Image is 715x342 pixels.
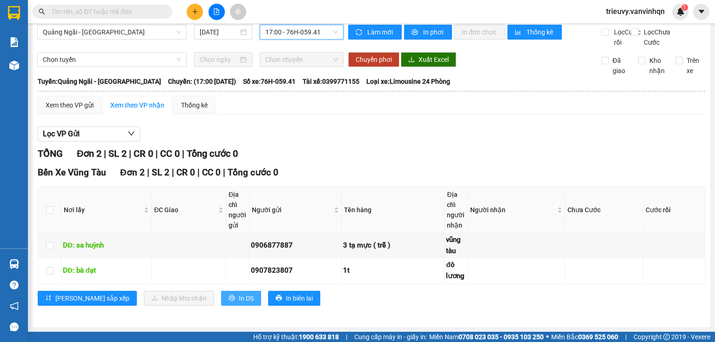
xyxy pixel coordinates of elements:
[63,240,150,251] div: DĐ: sa huỳnh
[286,293,313,303] span: In biên lai
[343,265,443,276] div: 1t
[200,54,238,65] input: Chọn ngày
[9,259,19,269] img: warehouse-icon
[176,167,195,178] span: CR 0
[4,26,24,69] img: logo
[676,7,685,16] img: icon-new-feature
[646,55,668,76] span: Kho nhận
[346,332,347,342] span: |
[366,76,450,87] span: Loại xe: Limousine 24 Phòng
[38,78,161,85] b: Tuyến: Quảng Ngãi - [GEOGRAPHIC_DATA]
[202,167,221,178] span: CC 0
[168,76,236,87] span: Chuyến: (17:00 [DATE])
[77,148,101,159] span: Đơn 2
[253,332,339,342] span: Hỗ trợ kỹ thuật:
[565,187,643,233] th: Chưa Cước
[108,148,127,159] span: SL 2
[10,302,19,310] span: notification
[45,295,52,302] span: sort-ascending
[152,167,169,178] span: SL 2
[551,332,618,342] span: Miền Bắc
[239,293,254,303] span: In DS
[39,8,45,15] span: search
[447,189,465,230] div: Địa chỉ người nhận
[34,59,139,77] strong: Tổng đài hỗ trợ: 0914 113 973 - 0982 113 973 - 0919 113 973 -
[160,148,180,159] span: CC 0
[38,291,137,306] button: sort-ascending[PERSON_NAME] sắp xếp
[367,27,394,37] span: Làm mới
[43,128,80,140] span: Lọc VP Gửi
[144,291,214,306] button: downloadNhập kho nhận
[38,127,140,141] button: Lọc VP Gửi
[213,8,220,15] span: file-add
[187,4,203,20] button: plus
[243,76,296,87] span: Số xe: 76H-059.41
[429,332,544,342] span: Miền Nam
[235,8,241,15] span: aim
[342,187,445,233] th: Tên hàng
[26,7,147,57] strong: [PERSON_NAME] ([PERSON_NAME][GEOGRAPHIC_DATA][PERSON_NAME])
[663,334,670,340] span: copyright
[265,53,338,67] span: Chọn chuyến
[209,4,225,20] button: file-add
[265,25,338,39] span: 17:00 - 76H-059.41
[693,4,709,20] button: caret-down
[223,167,225,178] span: |
[609,55,632,76] span: Đã giao
[55,293,129,303] span: [PERSON_NAME] sắp xếp
[64,205,142,215] span: Nơi lấy
[446,260,466,282] div: đô lương
[507,25,562,40] button: bar-chartThống kê
[9,37,19,47] img: solution-icon
[683,4,686,11] span: 1
[46,100,94,110] div: Xem theo VP gửi
[43,53,181,67] span: Chọn tuyến
[681,4,688,11] sup: 1
[9,60,19,70] img: warehouse-icon
[147,167,149,178] span: |
[404,25,452,40] button: printerIn phơi
[252,205,332,215] span: Người gửi
[454,25,505,40] button: In đơn chọn
[221,291,261,306] button: printerIn DS
[38,167,106,178] span: Bến Xe Vũng Tàu
[192,8,198,15] span: plus
[354,332,427,342] span: Cung cấp máy in - giấy in:
[197,167,200,178] span: |
[128,130,135,137] span: down
[200,27,238,37] input: 14/10/2025
[401,52,456,67] button: downloadXuất Excel
[120,167,145,178] span: Đơn 2
[356,29,364,36] span: sync
[63,265,150,276] div: DĐ: bà đạt
[251,240,340,251] div: 0906877887
[51,7,161,17] input: Tìm tên, số ĐT hoặc mã đơn
[610,27,642,47] span: Lọc Cước rồi
[697,7,706,16] span: caret-down
[134,148,153,159] span: CR 0
[276,295,282,302] span: printer
[230,4,246,20] button: aim
[187,148,238,159] span: Tổng cước 0
[154,205,216,215] span: ĐC Giao
[446,235,466,256] div: vũng tàu
[38,148,63,159] span: TỔNG
[10,322,19,331] span: message
[10,281,19,289] span: question-circle
[640,27,676,47] span: Lọc Chưa Cước
[155,148,158,159] span: |
[515,29,523,36] span: bar-chart
[229,189,247,230] div: Địa chỉ người gửi
[625,332,627,342] span: |
[418,54,449,65] span: Xuất Excel
[683,55,706,76] span: Trên xe
[423,27,445,37] span: In phơi
[129,148,131,159] span: |
[228,167,278,178] span: Tổng cước 0
[43,25,181,39] span: Quảng Ngãi - Vũng Tàu
[268,291,320,306] button: printerIn biên lai
[348,25,402,40] button: syncLàm mới
[643,187,705,233] th: Cước rồi
[110,100,164,110] div: Xem theo VP nhận
[408,56,415,64] span: download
